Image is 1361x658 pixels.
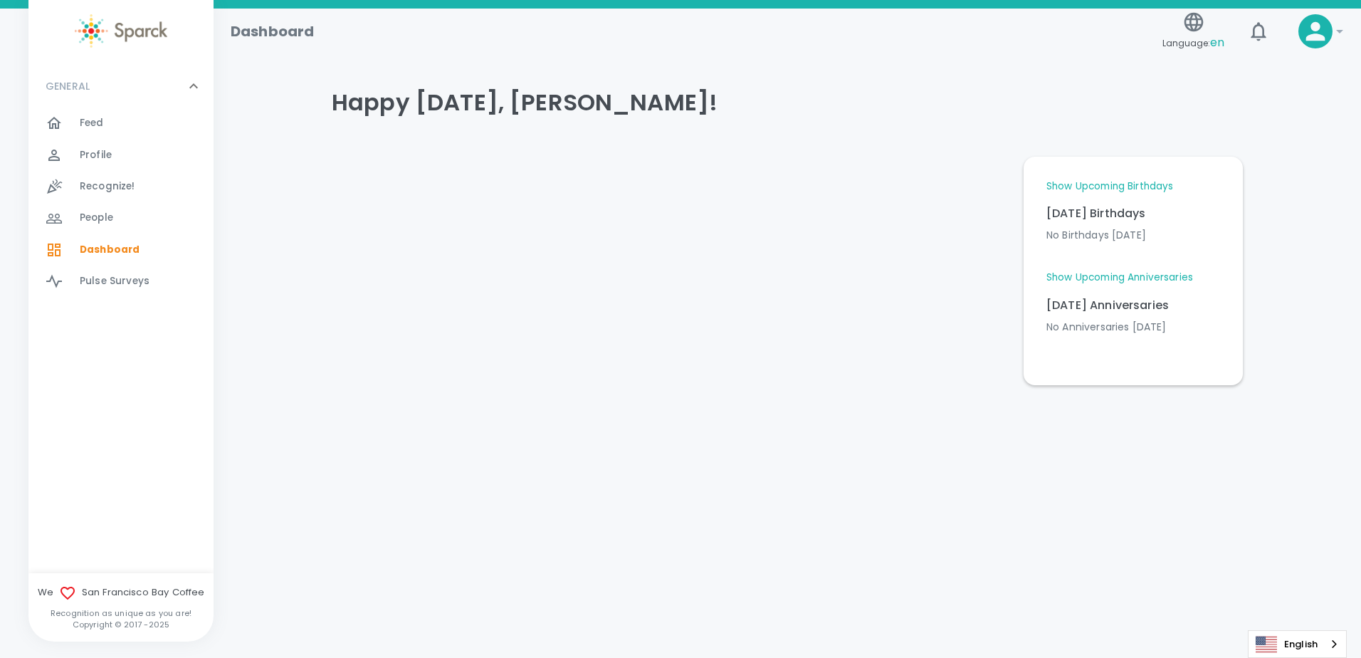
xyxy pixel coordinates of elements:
[28,171,214,202] a: Recognize!
[28,585,214,602] span: We San Francisco Bay Coffee
[28,266,214,297] a: Pulse Surveys
[80,116,104,130] span: Feed
[28,202,214,234] a: People
[1046,228,1220,242] p: No Birthdays [DATE]
[1046,205,1220,222] p: [DATE] Birthdays
[1248,630,1347,658] div: Language
[1046,271,1193,285] a: Show Upcoming Anniversaries
[1162,33,1224,53] span: Language:
[46,79,90,93] p: GENERAL
[80,211,113,225] span: People
[1046,179,1173,194] a: Show Upcoming Birthdays
[1046,320,1220,334] p: No Anniversaries [DATE]
[28,234,214,266] a: Dashboard
[80,274,149,288] span: Pulse Surveys
[231,20,314,43] h1: Dashboard
[1046,297,1220,314] p: [DATE] Anniversaries
[28,108,214,139] a: Feed
[28,108,214,303] div: GENERAL
[1210,34,1224,51] span: en
[80,243,140,257] span: Dashboard
[75,14,167,48] img: Sparck logo
[332,88,1243,117] h4: Happy [DATE], [PERSON_NAME]!
[1157,6,1230,57] button: Language:en
[28,65,214,108] div: GENERAL
[1249,631,1346,657] a: English
[28,619,214,630] p: Copyright © 2017 - 2025
[28,140,214,171] a: Profile
[80,148,112,162] span: Profile
[28,607,214,619] p: Recognition as unique as you are!
[28,14,214,48] a: Sparck logo
[1248,630,1347,658] aside: Language selected: English
[80,179,135,194] span: Recognize!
